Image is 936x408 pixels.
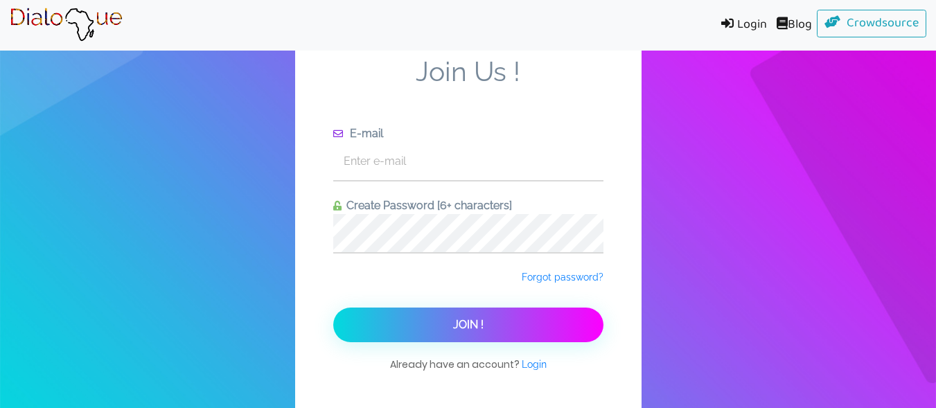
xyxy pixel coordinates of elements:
button: Join ! [333,308,603,342]
span: Join Us ! [333,55,603,125]
span: Already have an account? [390,357,547,385]
a: Crowdsource [817,10,927,37]
img: Brand [10,8,123,42]
span: Create Password [6+ characters] [342,199,512,212]
span: E-mail [345,127,383,140]
span: Join ! [453,318,484,331]
a: Forgot password? [522,270,603,284]
span: Login [522,359,547,370]
a: Blog [772,10,817,41]
a: Login [711,10,772,41]
span: Forgot password? [522,272,603,283]
input: Enter e-mail [333,142,603,180]
a: Login [522,357,547,371]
